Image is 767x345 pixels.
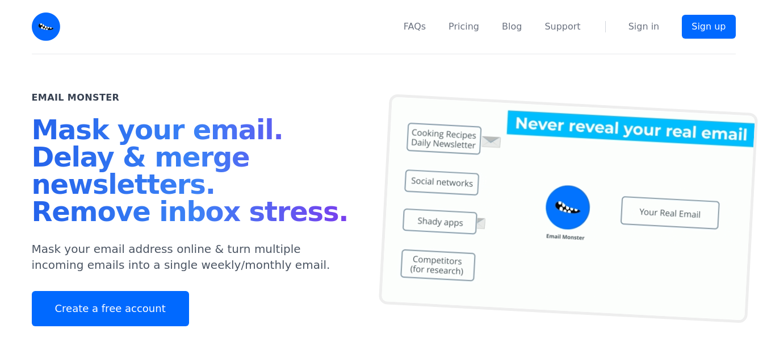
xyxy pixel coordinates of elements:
[449,20,479,34] a: Pricing
[32,91,120,105] h2: Email Monster
[502,20,522,34] a: Blog
[628,20,660,34] a: Sign in
[32,241,357,273] p: Mask your email address online & turn multiple incoming emails into a single weekly/monthly email.
[544,20,580,34] a: Support
[32,116,357,230] h1: Mask your email. Delay & merge newsletters. Remove inbox stress.
[378,94,757,323] img: temp mail, free temporary mail, Temporary Email
[682,15,735,39] a: Sign up
[404,20,426,34] a: FAQs
[32,13,60,41] img: Email Monster
[32,291,189,326] a: Create a free account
